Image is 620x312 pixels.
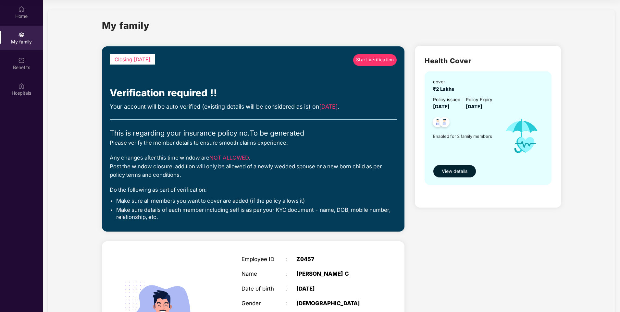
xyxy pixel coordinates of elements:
[285,300,296,306] div: :
[110,138,397,147] div: Please verify the member details to ensure smooth claims experience.
[356,56,394,64] span: Start verification
[433,86,457,92] span: ₹2 Lakhs
[433,104,450,110] span: [DATE]
[285,270,296,277] div: :
[442,168,467,175] span: View details
[466,104,482,110] span: [DATE]
[209,154,249,161] span: NOT ALLOWED
[110,186,397,194] div: Do the following as part of verification:
[433,133,498,139] span: Enabled for 2 family members
[433,78,457,86] div: cover
[18,6,25,12] img: svg+xml;base64,PHN2ZyBpZD0iSG9tZSIgeG1sbnM9Imh0dHA6Ly93d3cudzMub3JnLzIwMDAvc3ZnIiB3aWR0aD0iMjAiIG...
[296,270,373,277] div: [PERSON_NAME] C
[466,96,492,103] div: Policy Expiry
[116,206,397,221] li: Make sure details of each member including self is as per your KYC document - name, DOB, mobile n...
[296,256,373,262] div: Z0457
[425,55,551,66] h2: Health Cover
[115,56,150,63] span: Closing [DATE]
[110,153,397,179] div: Any changes after this time window are . Post the window closure, addition will only be allowed o...
[319,103,338,110] span: [DATE]
[242,300,285,306] div: Gender
[430,115,446,131] img: svg+xml;base64,PHN2ZyB4bWxucz0iaHR0cDovL3d3dy53My5vcmcvMjAwMC9zdmciIHdpZHRoPSI0OC45NDMiIGhlaWdodD...
[285,285,296,292] div: :
[353,54,397,66] a: Start verification
[498,111,546,162] img: icon
[110,102,397,111] div: Your account will be auto verified (existing details will be considered as is) on .
[18,57,25,64] img: svg+xml;base64,PHN2ZyBpZD0iQmVuZWZpdHMiIHhtbG5zPSJodHRwOi8vd3d3LnczLm9yZy8yMDAwL3N2ZyIgd2lkdGg9Ij...
[433,165,476,178] button: View details
[242,256,285,262] div: Employee ID
[102,18,150,33] h1: My family
[285,256,296,262] div: :
[116,197,397,204] li: Make sure all members you want to cover are added (if the policy allows it)
[433,96,460,103] div: Policy issued
[110,127,397,138] div: This is regarding your insurance policy no. To be generated
[242,285,285,292] div: Date of birth
[296,300,373,306] div: [DEMOGRAPHIC_DATA]
[437,115,453,131] img: svg+xml;base64,PHN2ZyB4bWxucz0iaHR0cDovL3d3dy53My5vcmcvMjAwMC9zdmciIHdpZHRoPSI0OC45NDMiIGhlaWdodD...
[18,31,25,38] img: svg+xml;base64,PHN2ZyB3aWR0aD0iMjAiIGhlaWdodD0iMjAiIHZpZXdCb3g9IjAgMCAyMCAyMCIgZmlsbD0ibm9uZSIgeG...
[296,285,373,292] div: [DATE]
[110,85,397,101] div: Verification required !!
[18,83,25,89] img: svg+xml;base64,PHN2ZyBpZD0iSG9zcGl0YWxzIiB4bWxucz0iaHR0cDovL3d3dy53My5vcmcvMjAwMC9zdmciIHdpZHRoPS...
[242,270,285,277] div: Name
